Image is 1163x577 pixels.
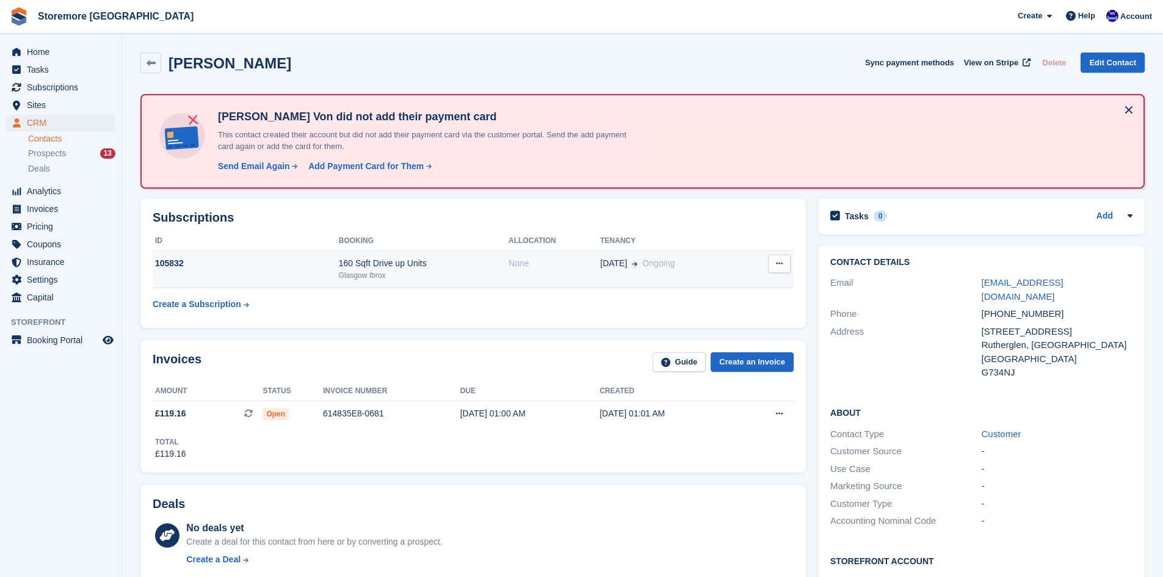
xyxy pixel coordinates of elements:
[263,382,323,401] th: Status
[213,110,640,124] h4: [PERSON_NAME] Von did not add their payment card
[1106,10,1118,22] img: Angela
[982,445,1132,459] div: -
[6,43,115,60] a: menu
[982,277,1063,302] a: [EMAIL_ADDRESS][DOMAIN_NAME]
[6,289,115,306] a: menu
[155,437,186,448] div: Total
[600,257,627,270] span: [DATE]
[323,407,460,420] div: 614835E8-0681
[959,53,1033,73] a: View on Stripe
[830,406,1132,418] h2: About
[339,270,509,281] div: Glasgow Ibrox
[6,183,115,200] a: menu
[982,479,1132,493] div: -
[186,535,442,548] div: Create a deal for this contact from here or by converting a prospect.
[28,162,115,175] a: Deals
[830,479,981,493] div: Marketing Source
[1081,53,1145,73] a: Edit Contact
[711,352,794,372] a: Create an Invoice
[27,236,100,253] span: Coupons
[28,133,115,145] a: Contacts
[155,407,186,420] span: £119.16
[28,147,115,160] a: Prospects 13
[6,96,115,114] a: menu
[830,427,981,441] div: Contact Type
[156,110,208,162] img: no-card-linked-e7822e413c904bf8b177c4d89f31251c4716f9871600ec3ca5bfc59e148c83f4.svg
[874,211,888,222] div: 0
[33,6,198,26] a: Storemore [GEOGRAPHIC_DATA]
[982,514,1132,528] div: -
[1078,10,1095,22] span: Help
[263,408,289,420] span: Open
[27,218,100,235] span: Pricing
[27,271,100,288] span: Settings
[982,462,1132,476] div: -
[27,114,100,131] span: CRM
[982,352,1132,366] div: [GEOGRAPHIC_DATA]
[509,257,600,270] div: None
[830,276,981,303] div: Email
[168,55,291,71] h2: [PERSON_NAME]
[6,218,115,235] a: menu
[6,61,115,78] a: menu
[27,43,100,60] span: Home
[186,521,442,535] div: No deals yet
[830,445,981,459] div: Customer Source
[830,258,1132,267] h2: Contact Details
[830,554,1132,567] h2: Storefront Account
[865,53,954,73] button: Sync payment methods
[830,497,981,511] div: Customer Type
[509,231,600,251] th: Allocation
[982,307,1132,321] div: [PHONE_NUMBER]
[982,325,1132,339] div: [STREET_ADDRESS]
[845,211,869,222] h2: Tasks
[6,253,115,270] a: menu
[1018,10,1042,22] span: Create
[1120,10,1152,23] span: Account
[27,253,100,270] span: Insurance
[186,553,442,566] a: Create a Deal
[27,332,100,349] span: Booking Portal
[11,316,121,328] span: Storefront
[27,61,100,78] span: Tasks
[6,236,115,253] a: menu
[982,429,1021,439] a: Customer
[153,352,201,372] h2: Invoices
[460,382,600,401] th: Due
[323,382,460,401] th: Invoice number
[27,79,100,96] span: Subscriptions
[186,553,241,566] div: Create a Deal
[600,231,744,251] th: Tenancy
[1096,209,1113,223] a: Add
[153,211,794,225] h2: Subscriptions
[6,200,115,217] a: menu
[964,57,1018,69] span: View on Stripe
[339,257,509,270] div: 160 Sqft Drive up Units
[600,382,739,401] th: Created
[153,298,241,311] div: Create a Subscription
[6,114,115,131] a: menu
[27,200,100,217] span: Invoices
[830,307,981,321] div: Phone
[830,325,981,380] div: Address
[982,497,1132,511] div: -
[6,79,115,96] a: menu
[308,160,424,173] div: Add Payment Card for Them
[213,129,640,153] p: This contact created their account but did not add their payment card via the customer portal. Se...
[6,271,115,288] a: menu
[10,7,28,26] img: stora-icon-8386f47178a22dfd0bd8f6a31ec36ba5ce8667c1dd55bd0f319d3a0aa187defe.svg
[339,231,509,251] th: Booking
[153,382,263,401] th: Amount
[218,160,290,173] div: Send Email Again
[600,407,739,420] div: [DATE] 01:01 AM
[982,338,1132,352] div: Rutherglen, [GEOGRAPHIC_DATA]
[153,497,185,511] h2: Deals
[153,293,249,316] a: Create a Subscription
[6,332,115,349] a: menu
[155,448,186,460] div: £119.16
[153,257,339,270] div: 105832
[460,407,600,420] div: [DATE] 01:00 AM
[27,96,100,114] span: Sites
[28,148,66,159] span: Prospects
[830,462,981,476] div: Use Case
